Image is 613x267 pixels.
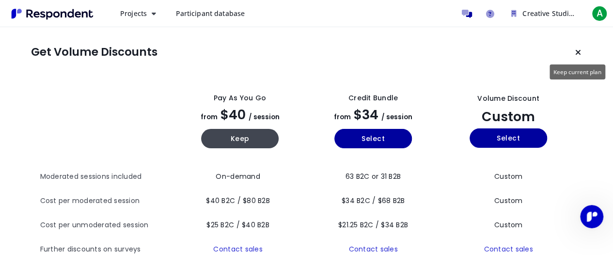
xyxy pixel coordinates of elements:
[482,108,535,126] span: Custom
[8,6,97,22] img: Respondent
[568,43,588,62] button: Keep current plan
[206,220,269,230] span: $25 B2C / $40 B2B
[168,5,252,22] a: Participant database
[112,5,164,22] button: Projects
[346,172,401,181] span: 63 B2C or 31 B2B
[470,128,547,148] button: Select yearly custom_static plan
[31,46,157,59] h1: Get Volume Discounts
[40,165,173,189] th: Moderated sessions included
[381,112,412,122] span: / session
[338,220,408,230] span: $21.25 B2C / $34 B2B
[334,129,412,148] button: Select yearly basic plan
[592,6,607,21] span: A
[477,94,539,104] div: Volume Discount
[120,9,147,18] span: Projects
[175,9,245,18] span: Participant database
[334,112,351,122] span: from
[206,196,269,205] span: $40 B2C / $80 B2B
[201,112,218,122] span: from
[249,112,280,122] span: / session
[201,129,279,148] button: Keep current yearly payg plan
[522,9,593,18] span: Creative Studio Team
[354,106,378,124] span: $34
[40,213,173,237] th: Cost per unmoderated session
[494,172,523,181] span: Custom
[580,205,603,228] iframe: Intercom live chat
[484,244,533,254] a: Contact sales
[590,5,609,22] button: A
[348,93,398,103] div: Credit Bundle
[457,4,476,23] a: Message participants
[40,189,173,213] th: Cost per moderated session
[40,237,173,262] th: Further discounts on surveys
[494,196,523,205] span: Custom
[494,220,523,230] span: Custom
[503,5,586,22] button: Creative Studio Team
[220,106,246,124] span: $40
[480,4,500,23] a: Help and support
[214,93,266,103] div: Pay as you go
[216,172,260,181] span: On-demand
[213,244,262,254] a: Contact sales
[348,244,397,254] a: Contact sales
[553,68,601,76] span: Keep current plan
[342,196,405,205] span: $34 B2C / $68 B2B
